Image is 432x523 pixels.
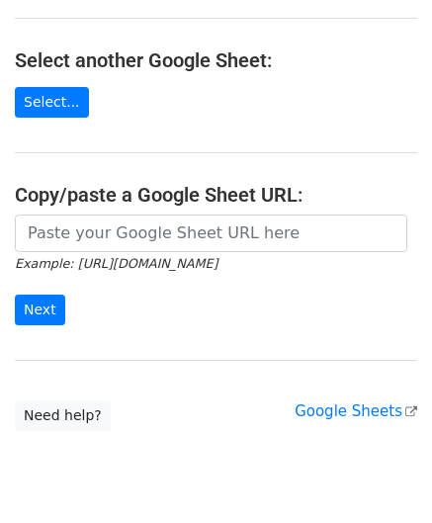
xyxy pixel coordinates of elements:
[15,215,407,252] input: Paste your Google Sheet URL here
[15,256,217,271] small: Example: [URL][DOMAIN_NAME]
[333,428,432,523] iframe: Chat Widget
[15,183,417,207] h4: Copy/paste a Google Sheet URL:
[15,400,111,431] a: Need help?
[15,295,65,325] input: Next
[295,402,417,420] a: Google Sheets
[15,48,417,72] h4: Select another Google Sheet:
[15,87,89,118] a: Select...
